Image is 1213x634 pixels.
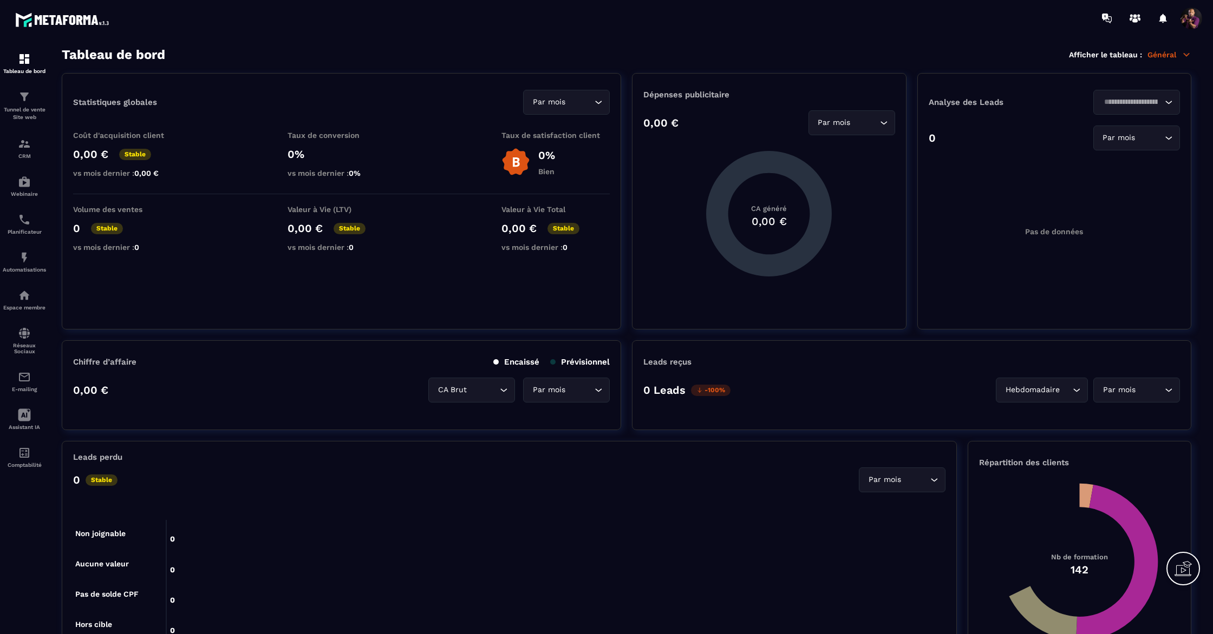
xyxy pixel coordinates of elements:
[75,559,129,568] tspan: Aucune valeur
[643,116,679,129] p: 0,00 €
[73,452,122,462] p: Leads perdu
[853,117,877,129] input: Search for option
[18,327,31,340] img: social-network
[501,243,610,252] p: vs mois dernier :
[119,149,151,160] p: Stable
[73,148,108,161] p: 0,00 €
[808,110,895,135] div: Search for option
[501,205,610,214] p: Valeur à Vie Total
[643,90,895,100] p: Dépenses publicitaire
[929,97,1054,107] p: Analyse des Leads
[3,462,46,468] p: Comptabilité
[288,131,396,140] p: Taux de conversion
[523,90,610,115] div: Search for option
[3,243,46,281] a: automationsautomationsAutomatisations
[86,474,118,486] p: Stable
[1093,90,1180,115] div: Search for option
[550,357,610,367] p: Prévisionnel
[73,243,181,252] p: vs mois dernier :
[349,169,361,177] span: 0%
[3,167,46,205] a: automationsautomationsWebinaire
[501,148,530,176] img: b-badge-o.b3b20ee6.svg
[538,167,555,176] p: Bien
[1100,132,1138,144] span: Par mois
[643,357,692,367] p: Leads reçus
[643,384,686,397] p: 0 Leads
[62,47,165,62] h3: Tableau de bord
[1062,384,1070,396] input: Search for option
[3,229,46,235] p: Planificateur
[18,52,31,65] img: formation
[859,467,945,492] div: Search for option
[288,222,323,235] p: 0,00 €
[1100,96,1162,108] input: Search for option
[334,223,366,234] p: Stable
[3,106,46,121] p: Tunnel de vente Site web
[73,205,181,214] p: Volume des ventes
[469,384,497,396] input: Search for option
[349,243,354,252] span: 0
[18,137,31,150] img: formation
[1069,50,1142,59] p: Afficher le tableau :
[73,169,181,177] p: vs mois dernier :
[3,129,46,167] a: formationformationCRM
[73,384,108,397] p: 0,00 €
[501,222,537,235] p: 0,00 €
[73,473,80,486] p: 0
[75,529,126,538] tspan: Non joignable
[18,289,31,302] img: automations
[3,68,46,74] p: Tableau de bord
[903,474,928,486] input: Search for option
[866,474,903,486] span: Par mois
[288,205,396,214] p: Valeur à Vie (LTV)
[1025,227,1083,236] p: Pas de données
[501,131,610,140] p: Taux de satisfaction client
[18,175,31,188] img: automations
[816,117,853,129] span: Par mois
[75,620,112,629] tspan: Hors cible
[3,438,46,476] a: accountantaccountantComptabilité
[18,213,31,226] img: scheduler
[530,96,568,108] span: Par mois
[3,400,46,438] a: Assistant IA
[530,384,568,396] span: Par mois
[73,357,136,367] p: Chiffre d’affaire
[979,458,1180,467] p: Répartition des clients
[18,251,31,264] img: automations
[3,424,46,430] p: Assistant IA
[3,281,46,319] a: automationsautomationsEspace membre
[91,223,123,234] p: Stable
[3,267,46,273] p: Automatisations
[3,44,46,82] a: formationformationTableau de bord
[288,243,396,252] p: vs mois dernier :
[75,590,139,598] tspan: Pas de solde CPF
[493,357,539,367] p: Encaissé
[3,191,46,197] p: Webinaire
[1100,384,1138,396] span: Par mois
[547,223,579,234] p: Stable
[288,148,396,161] p: 0%
[1003,384,1062,396] span: Hebdomadaire
[18,90,31,103] img: formation
[73,131,181,140] p: Coût d'acquisition client
[15,10,113,30] img: logo
[568,96,592,108] input: Search for option
[538,149,555,162] p: 0%
[3,82,46,129] a: formationformationTunnel de vente Site web
[3,205,46,243] a: schedulerschedulerPlanificateur
[563,243,568,252] span: 0
[691,385,731,396] p: -100%
[3,305,46,311] p: Espace membre
[428,378,515,402] div: Search for option
[996,378,1088,402] div: Search for option
[134,169,159,177] span: 0,00 €
[73,97,157,107] p: Statistiques globales
[435,384,469,396] span: CA Brut
[288,169,396,177] p: vs mois dernier :
[523,378,610,402] div: Search for option
[134,243,139,252] span: 0
[18,371,31,384] img: email
[73,222,80,235] p: 0
[1138,132,1162,144] input: Search for option
[929,131,936,144] p: 0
